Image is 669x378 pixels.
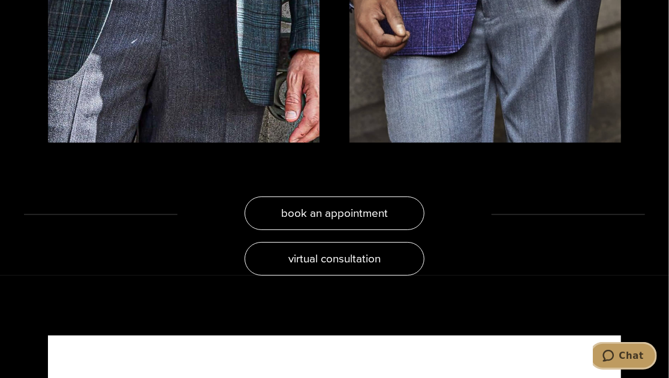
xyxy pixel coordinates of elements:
[245,242,424,276] a: virtual consultation
[245,196,424,230] a: book an appointment
[288,250,381,267] span: virtual consultation
[281,204,388,222] span: book an appointment
[593,342,657,372] iframe: Opens a widget where you can chat to one of our agents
